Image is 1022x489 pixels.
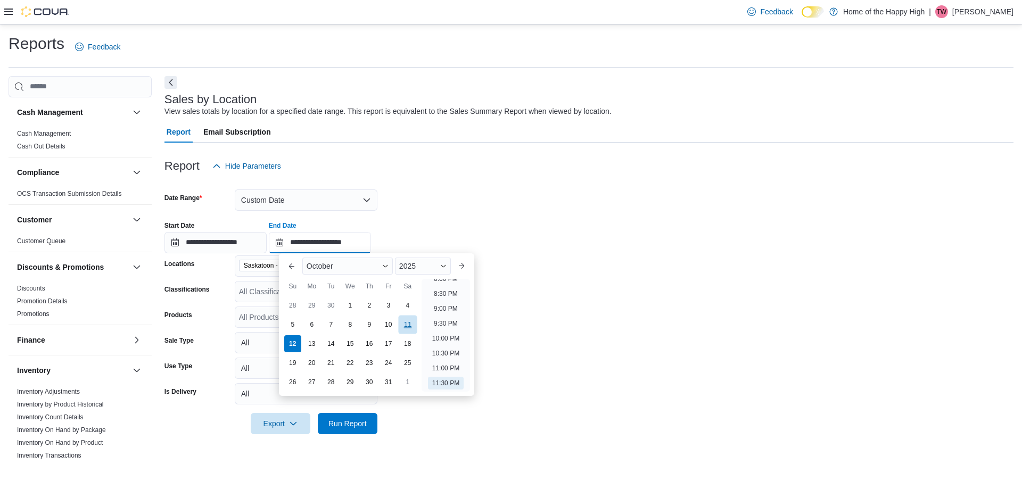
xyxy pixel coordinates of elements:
[251,413,310,434] button: Export
[17,365,51,376] h3: Inventory
[303,316,320,333] div: day-6
[235,383,377,404] button: All
[328,418,367,429] span: Run Report
[342,297,359,314] div: day-1
[17,285,45,292] a: Discounts
[342,316,359,333] div: day-8
[399,278,416,295] div: Sa
[164,221,195,230] label: Start Date
[9,127,152,157] div: Cash Management
[17,107,83,118] h3: Cash Management
[283,296,417,392] div: October, 2025
[380,278,397,295] div: Fr
[361,316,378,333] div: day-9
[235,189,377,211] button: Custom Date
[17,464,63,473] span: Package Details
[303,374,320,391] div: day-27
[399,354,416,371] div: day-25
[239,260,340,271] span: Saskatoon - Idylwyld Drive - Fire & Flower
[399,335,416,352] div: day-18
[430,272,462,285] li: 8:00 PM
[760,6,793,17] span: Feedback
[21,6,69,17] img: Cova
[225,161,281,171] span: Hide Parameters
[17,413,84,421] span: Inventory Count Details
[164,76,177,89] button: Next
[130,166,143,179] button: Compliance
[361,354,378,371] div: day-23
[283,258,300,275] button: Previous Month
[203,121,271,143] span: Email Subscription
[9,33,64,54] h1: Reports
[17,237,65,245] a: Customer Queue
[164,285,210,294] label: Classifications
[17,129,71,138] span: Cash Management
[843,5,925,18] p: Home of the Happy High
[164,160,200,172] h3: Report
[323,374,340,391] div: day-28
[284,374,301,391] div: day-26
[164,93,257,106] h3: Sales by Location
[929,5,931,18] p: |
[17,130,71,137] a: Cash Management
[428,362,464,375] li: 11:00 PM
[235,358,377,379] button: All
[284,354,301,371] div: day-19
[130,334,143,346] button: Finance
[342,374,359,391] div: day-29
[395,258,451,275] div: Button. Open the year selector. 2025 is currently selected.
[17,439,103,446] a: Inventory On Hand by Product
[284,278,301,295] div: Su
[380,354,397,371] div: day-24
[303,278,320,295] div: Mo
[935,5,948,18] div: Terry Walker
[17,452,81,459] a: Inventory Transactions
[17,365,128,376] button: Inventory
[164,311,192,319] label: Products
[323,354,340,371] div: day-21
[399,374,416,391] div: day-1
[17,413,84,421] a: Inventory Count Details
[17,142,65,151] span: Cash Out Details
[269,232,371,253] input: Press the down key to enter a popover containing a calendar. Press the escape key to close the po...
[17,387,80,396] span: Inventory Adjustments
[398,315,417,334] div: day-11
[303,354,320,371] div: day-20
[428,377,464,389] li: 11:30 PM
[453,258,470,275] button: Next month
[17,335,45,345] h3: Finance
[743,1,797,22] a: Feedback
[380,374,397,391] div: day-31
[17,310,50,318] a: Promotions
[303,297,320,314] div: day-29
[164,387,196,396] label: Is Delivery
[430,317,462,330] li: 9:30 PM
[17,262,128,272] button: Discounts & Promotions
[17,143,65,150] a: Cash Out Details
[17,451,81,460] span: Inventory Transactions
[17,297,68,305] span: Promotion Details
[269,221,296,230] label: End Date
[164,106,612,117] div: View sales totals by location for a specified date range. This report is equivalent to the Sales ...
[342,335,359,352] div: day-15
[323,297,340,314] div: day-30
[307,262,333,270] span: October
[164,362,192,370] label: Use Type
[361,335,378,352] div: day-16
[361,278,378,295] div: Th
[399,297,416,314] div: day-4
[130,261,143,273] button: Discounts & Promotions
[17,107,128,118] button: Cash Management
[130,213,143,226] button: Customer
[164,260,195,268] label: Locations
[422,279,470,392] ul: Time
[342,354,359,371] div: day-22
[17,426,106,434] a: Inventory On Hand by Package
[380,297,397,314] div: day-3
[342,278,359,295] div: We
[17,284,45,293] span: Discounts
